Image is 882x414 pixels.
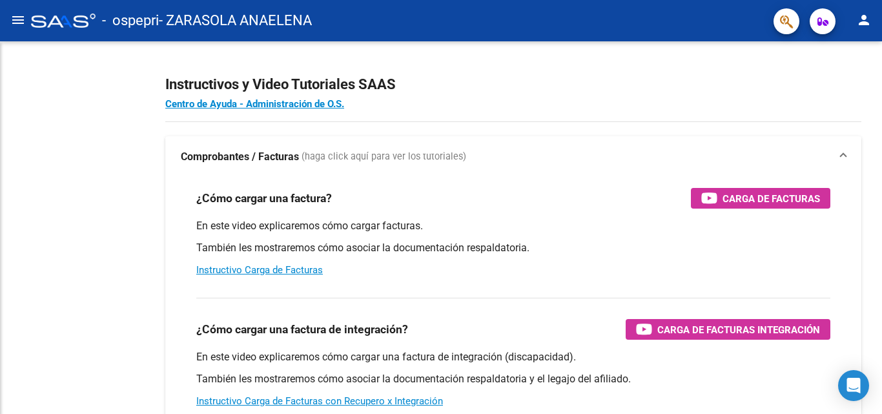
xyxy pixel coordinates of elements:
mat-icon: menu [10,12,26,28]
h2: Instructivos y Video Tutoriales SAAS [165,72,861,97]
p: En este video explicaremos cómo cargar una factura de integración (discapacidad). [196,350,830,364]
a: Instructivo Carga de Facturas [196,264,323,276]
a: Instructivo Carga de Facturas con Recupero x Integración [196,395,443,407]
strong: Comprobantes / Facturas [181,150,299,164]
mat-expansion-panel-header: Comprobantes / Facturas (haga click aquí para ver los tutoriales) [165,136,861,178]
mat-icon: person [856,12,872,28]
p: También les mostraremos cómo asociar la documentación respaldatoria. [196,241,830,255]
span: - ospepri [102,6,159,35]
button: Carga de Facturas [691,188,830,209]
p: También les mostraremos cómo asociar la documentación respaldatoria y el legajo del afiliado. [196,372,830,386]
button: Carga de Facturas Integración [626,319,830,340]
span: Carga de Facturas Integración [657,322,820,338]
p: En este video explicaremos cómo cargar facturas. [196,219,830,233]
div: Open Intercom Messenger [838,370,869,401]
h3: ¿Cómo cargar una factura? [196,189,332,207]
span: (haga click aquí para ver los tutoriales) [302,150,466,164]
span: - ZARASOLA ANAELENA [159,6,312,35]
h3: ¿Cómo cargar una factura de integración? [196,320,408,338]
a: Centro de Ayuda - Administración de O.S. [165,98,344,110]
span: Carga de Facturas [723,191,820,207]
